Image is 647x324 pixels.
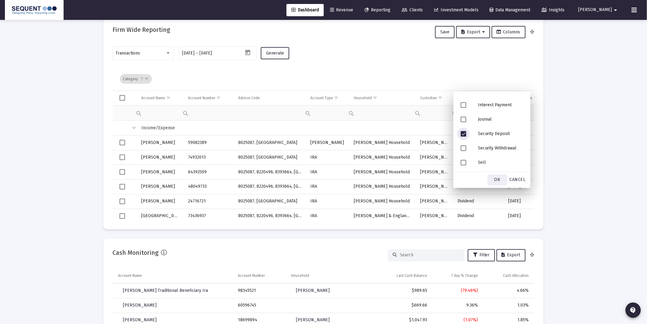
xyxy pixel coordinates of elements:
td: Column Household [350,91,416,106]
div: Account Name [141,96,165,100]
span: [PERSON_NAME] [123,303,157,308]
div: Account Type [310,96,333,100]
div: Household [354,96,372,100]
td: [DATE] [504,194,550,209]
td: IRA [306,165,350,179]
div: Data grid [113,67,534,220]
span: [PERSON_NAME] [296,318,330,323]
a: Investment Models [429,4,483,16]
td: 8025087, [GEOGRAPHIC_DATA] [234,135,306,150]
td: 74932013 [184,150,234,165]
td: 8025087, 8220496, 8393664, [GEOGRAPHIC_DATA] [234,165,306,179]
div: Household [291,273,309,278]
div: Cash Allocation [503,273,529,278]
td: 73436937 [184,209,234,224]
span: Export [502,253,520,258]
button: Export [456,26,490,38]
td: Column Household [287,269,375,284]
div: Select row [120,184,125,190]
td: Column Transaction Type [453,91,504,106]
span: Clients [402,7,423,13]
a: Insights [537,4,570,16]
div: Journal [473,112,528,126]
td: Column Account Name [137,91,184,106]
span: Show filter options for column 'Account Name' [166,96,171,100]
td: IRA [306,150,350,165]
img: Dashboard [9,4,59,16]
div: Account Number [238,273,265,278]
td: [PERSON_NAME] [416,194,453,209]
div: Security Withdrawal [473,141,528,155]
span: Investment Models [434,7,479,13]
span: [PERSON_NAME] Traditional Beneficiary Ira [123,288,208,293]
td: [PERSON_NAME] [416,150,453,165]
td: 64392509 [184,165,234,179]
span: Show filter options for column 'Account Number' [216,96,221,100]
td: 60596745 [234,298,287,313]
a: [PERSON_NAME] [291,285,335,297]
td: Column Custodian [416,91,453,106]
td: [PERSON_NAME] [416,135,453,150]
div: 9.36% [436,303,478,309]
span: Show filter options for column 'Reported Date' [534,96,538,100]
div: OK [488,175,507,186]
td: Filter cell [350,106,416,121]
button: Export [497,249,526,262]
td: 4.66% [482,284,534,298]
span: – [196,51,198,56]
span: [PERSON_NAME] [579,7,612,13]
button: Columns [492,26,526,38]
div: Data grid toolbar [120,67,530,91]
a: [PERSON_NAME] [118,300,161,312]
div: 7 day % Change [452,273,478,278]
td: Column Account Number [234,269,287,284]
td: IRA [306,209,350,224]
td: 24716721 [184,194,234,209]
span: Export [461,29,485,35]
td: Filter cell [306,106,350,121]
td: [PERSON_NAME] [416,179,453,194]
span: OK [494,177,501,183]
td: 8025087, 8220496, 8393664, [GEOGRAPHIC_DATA] [234,209,306,224]
button: Filter [468,249,495,262]
td: [DATE] [504,209,550,224]
td: IRA [306,179,350,194]
td: [PERSON_NAME] Household [350,135,416,150]
td: [PERSON_NAME] Household [350,150,416,165]
input: Start date [182,51,195,56]
span: Columns [497,29,520,35]
td: Column Advisor Code [234,91,306,106]
td: [PERSON_NAME] [137,135,184,150]
span: Transactions [116,51,140,56]
button: [PERSON_NAME] [571,4,627,16]
td: Column Account Number [184,91,234,106]
div: Account Name [118,273,142,278]
div: Filter options [453,92,531,188]
td: $989.65 [375,284,432,298]
td: Filter cell [416,106,453,121]
td: Dividend [453,209,504,224]
input: Search [400,253,460,258]
td: 8025087, [GEOGRAPHIC_DATA] [234,194,306,209]
td: 98345521 [234,284,287,298]
a: Data Management [485,4,535,16]
td: 8025087, [GEOGRAPHIC_DATA] [234,150,306,165]
td: [PERSON_NAME] Household [350,194,416,209]
span: Cancel [510,177,526,183]
td: [GEOGRAPHIC_DATA][PERSON_NAME] [137,209,184,224]
td: [PERSON_NAME] Household [350,165,416,179]
mat-icon: contact_support [630,307,637,314]
span: Revenue [330,7,353,13]
span: Data Management [490,7,531,13]
a: Revenue [325,4,358,16]
div: Select all [120,95,125,101]
td: Column Account Name [113,269,234,284]
td: Column Account Type [306,91,350,106]
td: Collapse [128,121,137,135]
div: Select row [120,199,125,204]
span: Dashboard [291,7,319,13]
td: 48049733 [184,179,234,194]
td: Column Cash Allocation [482,269,534,284]
span: Show filter options for column 'Account Type' [334,96,338,100]
div: Select row [120,140,125,145]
